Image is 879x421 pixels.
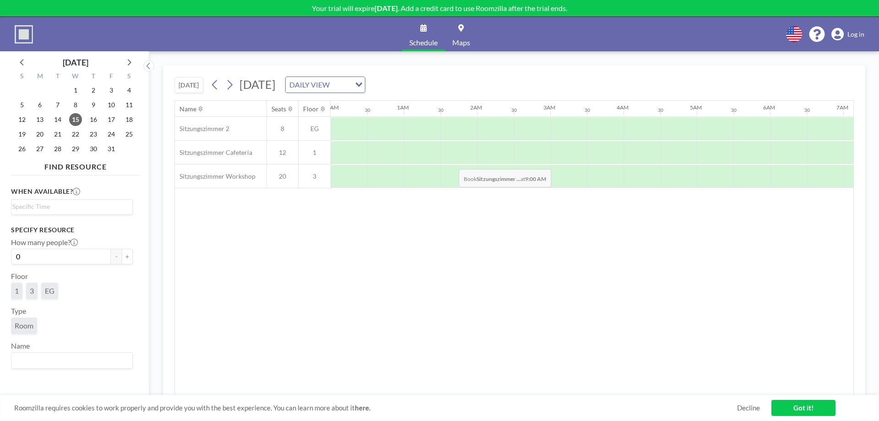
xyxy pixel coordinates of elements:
[11,200,132,213] div: Search for option
[831,28,864,41] a: Log in
[174,77,203,93] button: [DATE]
[33,113,46,126] span: Monday, October 13, 2025
[105,128,118,141] span: Friday, October 24, 2025
[286,77,365,93] div: Search for option
[51,142,64,155] span: Tuesday, October 28, 2025
[63,56,88,69] div: [DATE]
[16,113,28,126] span: Sunday, October 12, 2025
[14,404,737,412] span: Roomzilla requires cookies to work properly and provide you with the best experience. You can lea...
[16,142,28,155] span: Sunday, October 26, 2025
[45,286,54,295] span: EG
[11,226,133,234] h3: Specify resource
[122,249,133,264] button: +
[111,249,122,264] button: -
[87,113,100,126] span: Thursday, October 16, 2025
[31,71,49,83] div: M
[33,128,46,141] span: Monday, October 20, 2025
[267,172,298,180] span: 20
[11,272,28,281] label: Floor
[49,71,67,83] div: T
[470,104,482,111] div: 2AM
[12,202,127,212] input: Search for option
[123,98,136,111] span: Saturday, October 11, 2025
[105,142,118,155] span: Friday, October 31, 2025
[409,39,438,46] span: Schedule
[33,98,46,111] span: Monday, October 6, 2025
[452,39,470,46] span: Maps
[804,107,810,113] div: 30
[438,107,444,113] div: 30
[87,142,100,155] span: Thursday, October 30, 2025
[459,169,551,187] span: Book at
[102,71,120,83] div: F
[511,107,517,113] div: 30
[123,128,136,141] span: Saturday, October 25, 2025
[69,98,82,111] span: Wednesday, October 8, 2025
[763,104,775,111] div: 6AM
[51,113,64,126] span: Tuesday, October 14, 2025
[731,107,737,113] div: 30
[67,71,85,83] div: W
[87,128,100,141] span: Thursday, October 23, 2025
[617,104,629,111] div: 4AM
[365,107,370,113] div: 30
[123,113,136,126] span: Saturday, October 18, 2025
[374,4,398,12] b: [DATE]
[690,104,702,111] div: 5AM
[12,355,127,366] input: Search for option
[15,321,33,330] span: Room
[87,84,100,97] span: Thursday, October 2, 2025
[298,125,331,133] span: EG
[51,98,64,111] span: Tuesday, October 7, 2025
[30,286,34,295] span: 3
[16,98,28,111] span: Sunday, October 5, 2025
[355,404,370,412] a: here.
[847,30,864,38] span: Log in
[11,238,78,247] label: How many people?
[11,159,140,171] h4: FIND RESOURCE
[402,17,445,51] a: Schedule
[51,128,64,141] span: Tuesday, October 21, 2025
[543,104,555,111] div: 3AM
[477,175,521,182] b: Sitzungszimmer ...
[175,172,255,180] span: Sitzungszimmer Workshop
[105,98,118,111] span: Friday, October 10, 2025
[303,105,319,113] div: Floor
[271,105,286,113] div: Seats
[69,113,82,126] span: Wednesday, October 15, 2025
[239,77,276,91] span: [DATE]
[87,98,100,111] span: Thursday, October 9, 2025
[105,113,118,126] span: Friday, October 17, 2025
[11,353,132,368] div: Search for option
[525,175,546,182] b: 9:00 AM
[298,172,331,180] span: 3
[288,79,331,91] span: DAILY VIEW
[15,25,33,44] img: organization-logo
[11,341,30,350] label: Name
[445,17,477,51] a: Maps
[179,105,196,113] div: Name
[69,128,82,141] span: Wednesday, October 22, 2025
[175,148,252,157] span: Sitzungszimmer Cafeteria
[120,71,138,83] div: S
[298,148,331,157] span: 1
[658,107,663,113] div: 30
[123,84,136,97] span: Saturday, October 4, 2025
[397,104,409,111] div: 1AM
[16,128,28,141] span: Sunday, October 19, 2025
[33,142,46,155] span: Monday, October 27, 2025
[69,84,82,97] span: Wednesday, October 1, 2025
[836,104,848,111] div: 7AM
[15,286,19,295] span: 1
[585,107,590,113] div: 30
[69,142,82,155] span: Wednesday, October 29, 2025
[324,104,339,111] div: 12AM
[11,306,26,316] label: Type
[332,79,350,91] input: Search for option
[84,71,102,83] div: T
[267,125,298,133] span: 8
[175,125,229,133] span: Sitzungszimmer 2
[13,71,31,83] div: S
[737,404,760,412] a: Decline
[771,400,836,416] a: Got it!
